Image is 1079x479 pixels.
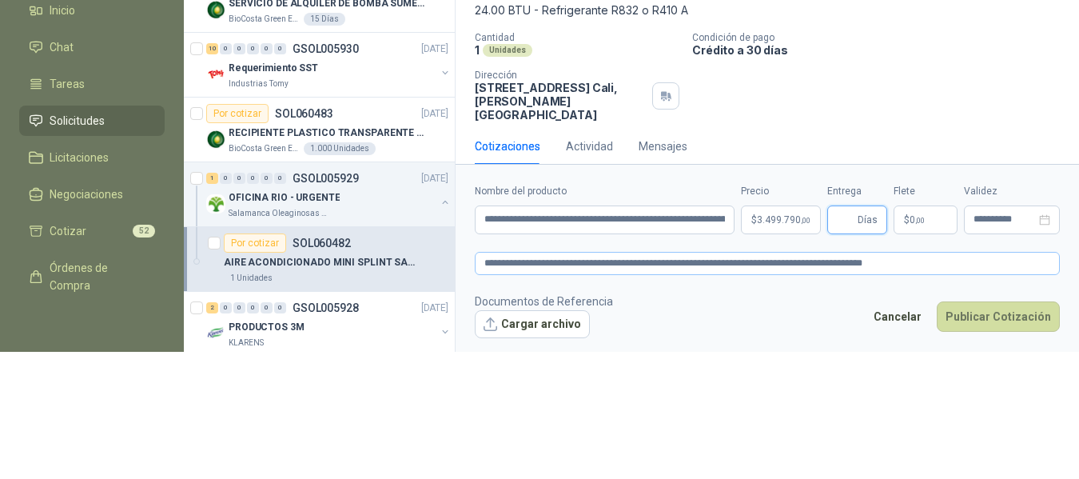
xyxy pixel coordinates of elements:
p: KLARENS [229,337,264,349]
p: Crédito a 30 días [692,43,1073,57]
p: Dirección [475,70,646,81]
div: 1 Unidades [224,272,279,285]
div: 1.000 Unidades [304,142,376,155]
p: [DATE] [421,301,448,316]
div: 0 [247,302,259,313]
p: OFICINA RIO - URGENTE [229,190,340,206]
a: Tareas [19,69,165,99]
span: Órdenes de Compra [50,259,149,294]
span: 3.499.790 [757,215,810,225]
div: Mensajes [639,138,687,155]
p: BioCosta Green Energy S.A.S [229,13,301,26]
div: 0 [233,173,245,184]
a: Licitaciones [19,142,165,173]
p: SOL060482 [293,238,351,249]
p: SOL060483 [275,108,333,119]
p: [DATE] [421,171,448,186]
p: GSOL005930 [293,43,359,54]
div: 0 [261,302,273,313]
a: Remisiones [19,307,165,337]
a: 10 0 0 0 0 0 GSOL005930[DATE] Company LogoRequerimiento SSTIndustrias Tomy [206,39,452,90]
p: AIRE ACONDICIONADO MINI SPLINT SAMSUNG [224,255,423,270]
a: Solicitudes [19,106,165,136]
p: $ 0,00 [894,206,958,234]
span: Tareas [50,75,85,93]
a: Por cotizarSOL060482AIRE ACONDICIONADO MINI SPLINT SAMSUNG1 Unidades [184,227,455,292]
div: 0 [274,173,286,184]
a: Negociaciones [19,179,165,210]
span: Solicitudes [50,112,105,130]
p: Requerimiento SST [229,61,318,76]
span: Negociaciones [50,186,123,203]
a: Cotizar52 [19,216,165,246]
div: Cotizaciones [475,138,540,155]
p: BioCosta Green Energy S.A.S [229,142,301,155]
div: 1 [206,173,218,184]
div: 15 Días [304,13,345,26]
label: Nombre del producto [475,184,735,199]
a: Órdenes de Compra [19,253,165,301]
span: Cotizar [50,222,86,240]
a: 1 0 0 0 0 0 GSOL005929[DATE] Company LogoOFICINA RIO - URGENTESalamanca Oleaginosas SAS [206,169,452,220]
p: [DATE] [421,106,448,122]
label: Flete [894,184,958,199]
span: ,00 [801,216,810,225]
p: Condición de pago [692,32,1073,43]
img: Company Logo [206,194,225,214]
p: PRODUCTOS 3M [229,320,305,335]
p: GSOL005929 [293,173,359,184]
label: Precio [741,184,821,199]
label: Validez [964,184,1060,199]
span: 0 [910,215,925,225]
div: 0 [220,302,232,313]
div: 0 [247,173,259,184]
div: Actividad [566,138,613,155]
label: Entrega [827,184,887,199]
div: 0 [261,173,273,184]
div: 0 [274,43,286,54]
p: RECIPIENTE PLASTICO TRANSPARENTE 500 ML [229,126,428,141]
img: Company Logo [206,65,225,84]
div: 0 [261,43,273,54]
img: Company Logo [206,324,225,343]
p: 1 [475,43,480,57]
p: Documentos de Referencia [475,293,613,310]
div: 0 [233,43,245,54]
div: 0 [220,173,232,184]
div: 2 [206,302,218,313]
span: ,00 [915,216,925,225]
span: $ [904,215,910,225]
p: Cantidad [475,32,679,43]
span: 52 [133,225,155,238]
div: 0 [274,302,286,313]
p: [STREET_ADDRESS] Cali , [PERSON_NAME][GEOGRAPHIC_DATA] [475,81,646,122]
a: 2 0 0 0 0 0 GSOL005928[DATE] Company LogoPRODUCTOS 3MKLARENS [206,298,452,349]
div: Por cotizar [206,104,269,123]
div: 10 [206,43,218,54]
span: Días [858,206,878,234]
span: Licitaciones [50,149,109,166]
div: Por cotizar [224,234,286,253]
img: Company Logo [206,130,225,149]
p: Salamanca Oleaginosas SAS [229,207,329,220]
a: Chat [19,32,165,62]
span: Inicio [50,2,75,19]
p: Industrias Tomy [229,78,289,90]
p: 24.00 BTU - Refrigerante R832 o R410 A [475,2,1060,19]
div: Unidades [483,44,532,57]
p: [DATE] [421,42,448,57]
div: 0 [247,43,259,54]
button: Publicar Cotización [937,301,1060,332]
div: 0 [233,302,245,313]
button: Cancelar [865,301,930,332]
p: GSOL005928 [293,302,359,313]
div: 0 [220,43,232,54]
a: Por cotizarSOL060483[DATE] Company LogoRECIPIENTE PLASTICO TRANSPARENTE 500 MLBioCosta Green Ener... [184,98,455,162]
span: Chat [50,38,74,56]
button: Cargar archivo [475,310,590,339]
p: $3.499.790,00 [741,206,821,234]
